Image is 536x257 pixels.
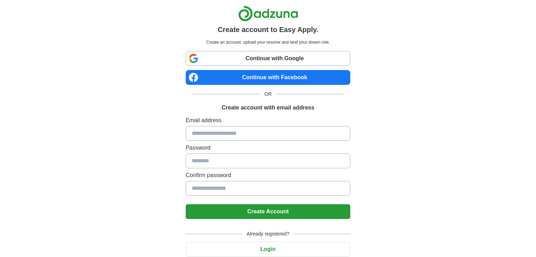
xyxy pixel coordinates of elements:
p: Create an account, upload your resume and land your dream role. [187,39,349,45]
h1: Create account with email address [222,104,314,112]
span: Already registered? [242,230,294,238]
a: Login [186,246,350,252]
label: Email address [186,116,350,125]
button: Login [186,242,350,257]
img: Adzuna logo [238,6,298,21]
a: Continue with Google [186,51,350,66]
h1: Create account to Easy Apply. [218,24,319,35]
button: Create Account [186,204,350,219]
a: Continue with Facebook [186,70,350,85]
span: OR [260,90,276,98]
label: Confirm password [186,171,350,180]
label: Password [186,144,350,152]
